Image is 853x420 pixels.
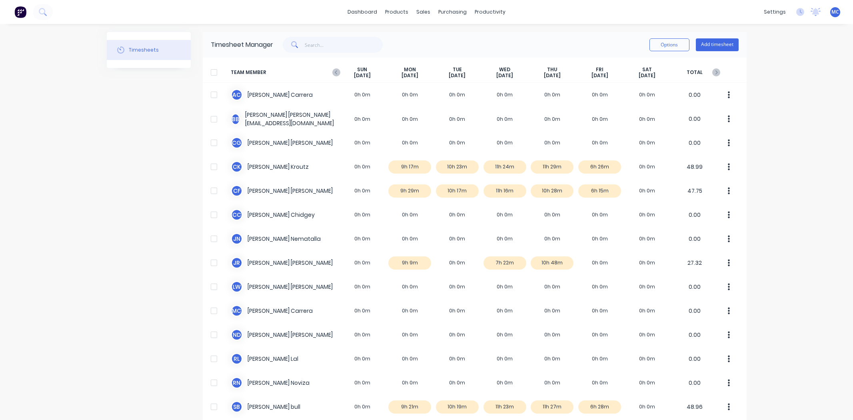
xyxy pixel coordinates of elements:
[596,66,603,73] span: FRI
[344,6,381,18] a: dashboard
[547,66,557,73] span: THU
[402,72,418,79] span: [DATE]
[544,72,561,79] span: [DATE]
[305,37,383,53] input: Search...
[591,72,608,79] span: [DATE]
[14,6,26,18] img: Factory
[453,66,462,73] span: TUE
[129,46,159,54] div: Timesheets
[381,6,412,18] div: products
[471,6,509,18] div: productivity
[696,38,739,51] button: Add timesheet
[642,66,652,73] span: SAT
[412,6,434,18] div: sales
[107,40,191,60] button: Timesheets
[231,66,339,79] span: TEAM MEMBER
[404,66,416,73] span: MON
[357,66,367,73] span: SUN
[449,72,465,79] span: [DATE]
[831,8,839,16] span: MC
[671,66,719,79] span: TOTAL
[649,38,689,51] button: Options
[496,72,513,79] span: [DATE]
[639,72,655,79] span: [DATE]
[499,66,510,73] span: WED
[760,6,790,18] div: settings
[354,72,371,79] span: [DATE]
[434,6,471,18] div: purchasing
[211,40,273,50] div: Timesheet Manager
